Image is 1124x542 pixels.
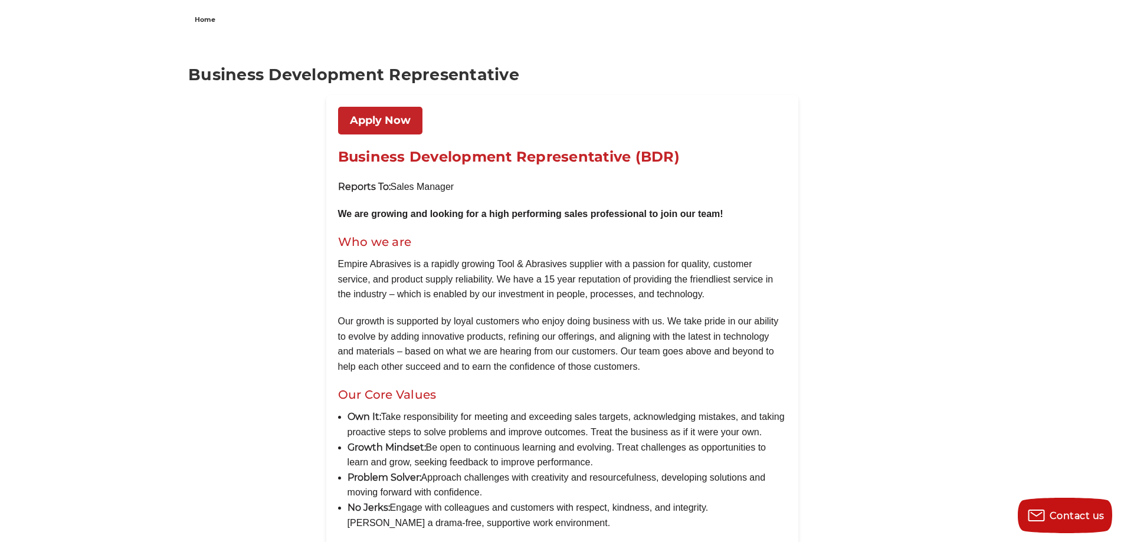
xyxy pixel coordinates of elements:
span: home [195,15,215,24]
button: Contact us [1018,498,1112,533]
strong: Own It: [348,411,381,422]
li: Approach challenges with creativity and resourcefulness, developing solutions and moving forward ... [348,470,787,500]
p: Sales Manager [338,179,787,195]
strong: Reports To: [338,181,391,192]
span: Contact us [1050,510,1105,521]
p: Our growth is supported by loyal customers who enjoy doing business with us. We take pride in our... [338,314,787,374]
p: Empire Abrasives is a rapidly growing Tool & Abrasives supplier with a passion for quality, custo... [338,257,787,302]
li: Be open to continuous learning and evolving. Treat challenges as opportunities to learn and grow,... [348,440,787,470]
li: Engage with colleagues and customers with respect, kindness, and integrity. [PERSON_NAME] a drama... [348,500,787,530]
b: We are growing and looking for a high performing sales professional to join our team! [338,209,723,219]
li: Take responsibility for meeting and exceeding sales targets, acknowledging mistakes, and taking p... [348,409,787,439]
a: Apply Now [338,107,422,134]
h2: Our Core Values [338,386,787,403]
strong: Growth Mindset: [348,442,426,453]
strong: No Jerks: [348,502,390,513]
h2: Who we are [338,233,787,251]
strong: Problem Solver: [348,472,421,483]
h1: Business Development Representative [188,67,936,83]
h1: Business Development Representative (BDR) [338,146,787,167]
